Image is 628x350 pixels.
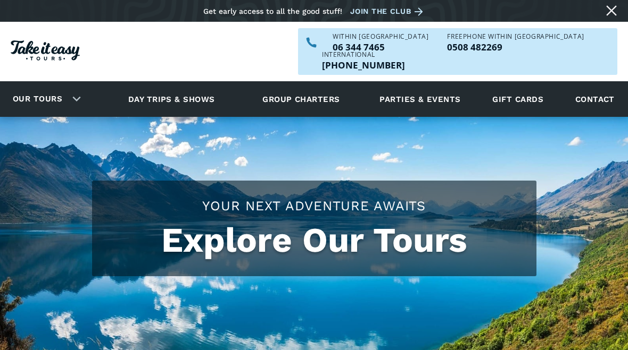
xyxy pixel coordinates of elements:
div: Get early access to all the good stuff! [203,7,342,15]
p: [PHONE_NUMBER] [322,61,405,70]
p: 0508 482269 [447,42,584,52]
div: Freephone WITHIN [GEOGRAPHIC_DATA] [447,33,584,40]
h2: Your Next Adventure Awaits [103,197,526,215]
h1: Explore Our Tours [103,220,526,260]
a: Homepage [11,35,80,69]
a: Call us freephone within NZ on 0508482269 [447,42,584,52]
a: Parties & events [374,84,466,114]
p: 06 344 7465 [333,42,428,52]
a: Day trips & shows [115,84,228,114]
a: Contact [570,84,620,114]
a: Close message [603,2,620,19]
a: Join the club [350,5,427,18]
a: Our tours [5,87,70,112]
a: Call us outside of NZ on +6463447465 [322,61,405,70]
div: WITHIN [GEOGRAPHIC_DATA] [333,33,428,40]
a: Group charters [249,84,353,114]
img: Take it easy Tours logo [11,40,80,61]
a: Gift cards [487,84,549,114]
div: International [322,52,405,58]
a: Call us within NZ on 063447465 [333,42,428,52]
